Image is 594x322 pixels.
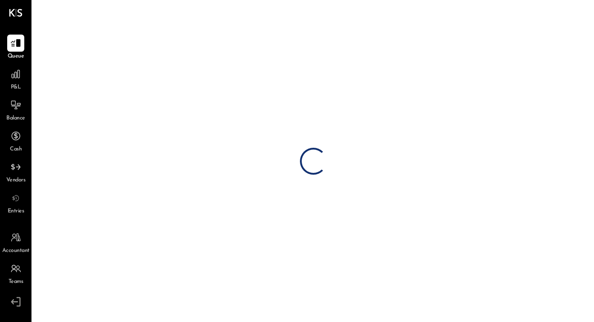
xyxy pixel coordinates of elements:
a: Entries [0,190,31,216]
span: Vendors [6,176,26,185]
a: Vendors [0,159,31,185]
a: Accountant [0,229,31,255]
a: Balance [0,97,31,123]
a: P&L [0,66,31,92]
a: Teams [0,260,31,286]
span: Entries [8,207,24,216]
span: Teams [9,278,23,286]
span: Cash [10,146,22,154]
a: Cash [0,128,31,154]
span: Queue [8,53,24,61]
span: P&L [11,84,21,92]
span: Accountant [2,247,30,255]
span: Balance [6,115,25,123]
a: Queue [0,35,31,61]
